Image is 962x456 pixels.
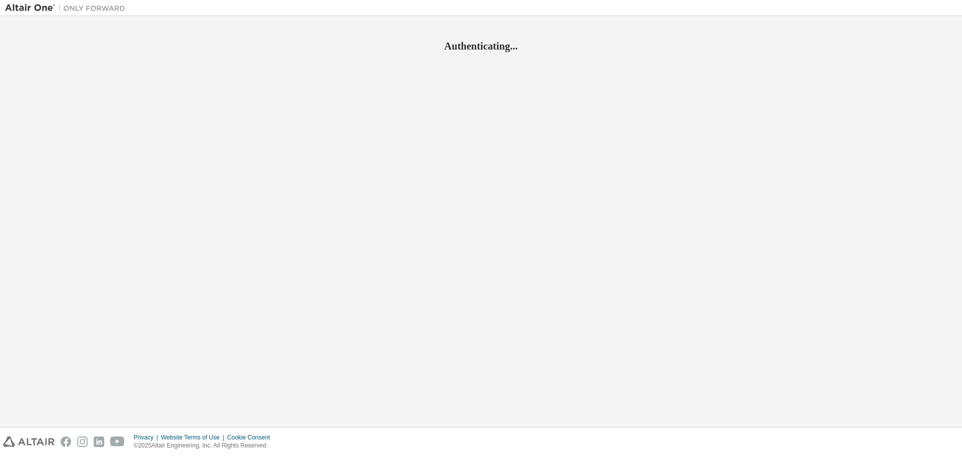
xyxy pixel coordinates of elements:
img: linkedin.svg [94,436,104,447]
p: © 2025 Altair Engineering, Inc. All Rights Reserved. [134,441,276,450]
img: facebook.svg [61,436,71,447]
img: instagram.svg [77,436,88,447]
img: altair_logo.svg [3,436,55,447]
img: Altair One [5,3,130,13]
h2: Authenticating... [5,40,957,53]
div: Cookie Consent [227,433,276,441]
div: Privacy [134,433,161,441]
img: youtube.svg [110,436,125,447]
div: Website Terms of Use [161,433,227,441]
